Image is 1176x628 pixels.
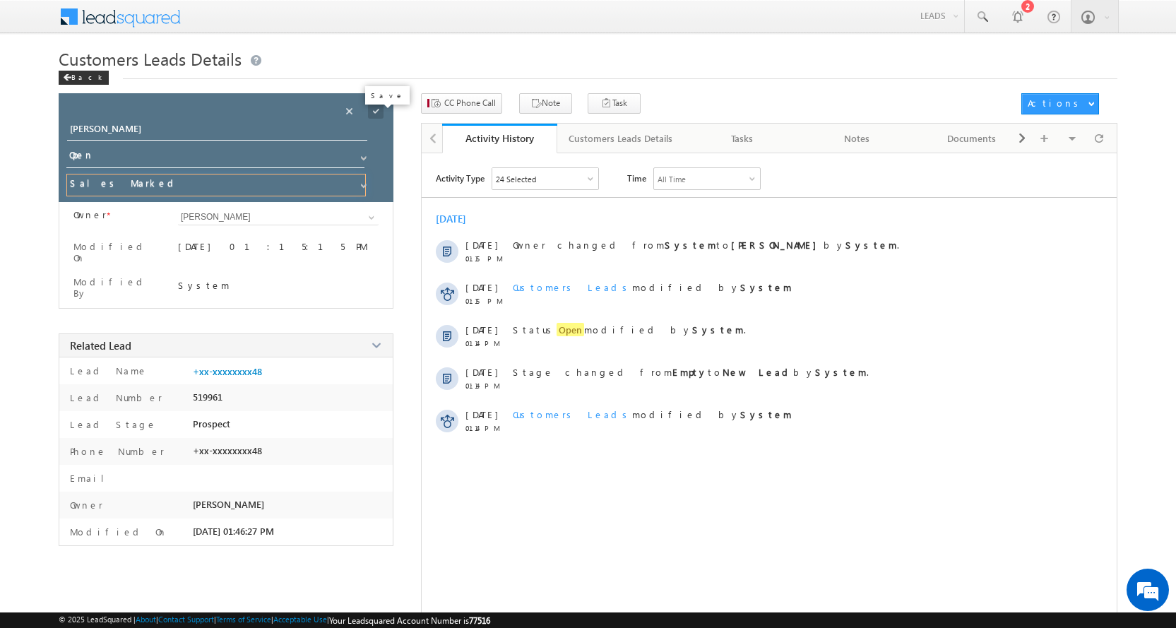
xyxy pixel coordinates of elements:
[136,615,156,624] a: About
[569,130,672,147] div: Customers Leads Details
[193,366,262,377] a: +xx-xxxxxxxx48
[658,174,686,184] div: All Time
[513,408,792,420] span: modified by
[627,167,646,189] span: Time
[465,324,497,336] span: [DATE]
[178,279,379,291] div: System
[216,615,271,624] a: Terms of Service
[178,240,379,260] div: [DATE] 01:15:15 PM
[465,424,508,432] span: 01:14 PM
[59,615,490,626] span: © 2025 LeadSquared | | | | |
[588,93,641,114] button: Task
[465,408,497,420] span: [DATE]
[496,174,536,184] div: 24 Selected
[66,174,366,196] input: Stage
[421,93,502,114] button: CC Phone Call
[66,391,162,403] label: Lead Number
[371,90,404,100] p: Save
[672,366,708,378] strong: Empty
[66,499,103,511] label: Owner
[513,408,632,420] span: Customers Leads
[73,209,107,220] label: Owner
[178,209,379,225] input: Type to Search
[444,97,496,109] span: CC Phone Call
[465,366,497,378] span: [DATE]
[66,445,165,457] label: Phone Number
[731,239,824,251] strong: [PERSON_NAME]
[513,366,869,378] span: Stage changed from to by .
[557,124,685,153] a: Customers Leads Details
[353,148,371,162] a: Show All Items
[193,526,274,537] span: [DATE] 01:46:27 PM
[513,281,792,293] span: modified by
[66,418,157,430] label: Lead Stage
[513,281,632,293] span: Customers Leads
[193,499,264,510] span: [PERSON_NAME]
[665,239,716,251] strong: System
[353,175,371,189] a: Show All Items
[469,615,490,626] span: 77516
[740,281,792,293] strong: System
[519,93,572,114] button: Note
[465,239,497,251] span: [DATE]
[329,615,490,626] span: Your Leadsquared Account Number is
[66,472,115,484] label: Email
[800,124,915,153] a: Notes
[66,526,167,538] label: Modified On
[1021,93,1099,114] button: Actions
[465,254,508,263] span: 01:15 PM
[723,366,793,378] strong: New Lead
[696,130,788,147] div: Tasks
[361,211,379,225] a: Show All Items
[70,338,131,352] span: Related Lead
[67,121,367,141] input: Opportunity Name Opportunity Name
[436,212,482,225] div: [DATE]
[193,445,262,456] span: +xx-xxxxxxxx48
[557,323,584,336] span: Open
[73,276,160,299] label: Modified By
[193,391,222,403] span: 519961
[740,408,792,420] strong: System
[513,239,899,251] span: Owner changed from to by .
[692,324,744,336] strong: System
[1028,97,1083,109] div: Actions
[465,297,508,305] span: 01:15 PM
[59,47,242,70] span: Customers Leads Details
[66,146,364,168] input: Status
[465,381,508,390] span: 01:14 PM
[73,241,160,263] label: Modified On
[66,365,148,377] label: Lead Name
[442,124,557,153] a: Activity History
[492,168,598,189] div: Owner Changed,Status Changed,Stage Changed,Source Changed,Notes & 19 more..
[59,71,109,85] div: Back
[465,339,508,348] span: 01:14 PM
[926,130,1017,147] div: Documents
[815,366,867,378] strong: System
[812,130,903,147] div: Notes
[685,124,800,153] a: Tasks
[158,615,214,624] a: Contact Support
[465,281,497,293] span: [DATE]
[915,124,1030,153] a: Documents
[845,239,897,251] strong: System
[513,323,746,336] span: Status modified by .
[193,418,230,429] span: Prospect
[273,615,327,624] a: Acceptable Use
[436,167,485,189] span: Activity Type
[453,131,547,145] div: Activity History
